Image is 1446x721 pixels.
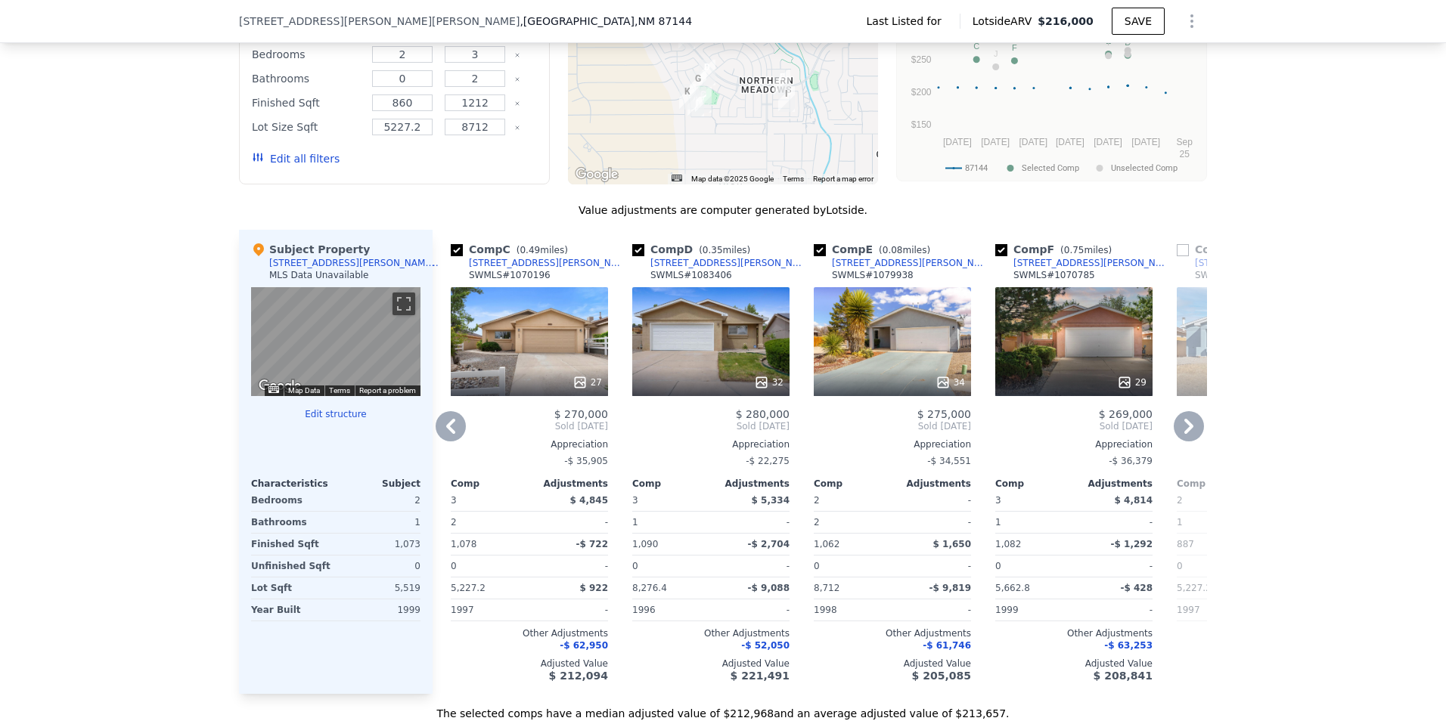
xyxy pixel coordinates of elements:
[995,658,1153,670] div: Adjusted Value
[339,490,420,511] div: 2
[576,539,608,549] span: -$ 722
[520,14,692,29] span: , [GEOGRAPHIC_DATA]
[1094,137,1122,147] text: [DATE]
[995,561,1001,571] span: 0
[393,292,415,315] button: Toggle fullscreen view
[911,119,932,130] text: $150
[1125,38,1131,47] text: D
[994,49,998,58] text: J
[572,165,622,184] a: Open this area in Google Maps (opens a new window)
[1195,269,1277,281] div: SWMLS # 1077579
[1177,6,1207,36] button: Show Options
[1107,38,1109,47] text: I
[570,495,608,506] span: $ 4,845
[251,577,333,599] div: Lot Sqft
[1177,658,1334,670] div: Adjusted Value
[579,583,608,593] span: $ 922
[339,534,420,555] div: 1,073
[532,599,608,620] div: -
[814,539,839,549] span: 1,062
[1177,438,1334,450] div: Appreciation
[1109,456,1153,466] span: -$ 36,379
[252,116,363,138] div: Lot Size Sqft
[1012,43,1017,52] text: F
[510,245,574,255] span: ( miles)
[1177,512,1252,533] div: 1
[679,84,696,110] div: 3029 Chama Meadows Dr NE
[451,561,457,571] span: 0
[451,420,608,432] span: Sold [DATE]
[995,478,1074,490] div: Comp
[1106,36,1111,45] text: E
[252,92,363,113] div: Finished Sqft
[965,163,988,173] text: 87144
[564,456,608,466] span: -$ 35,905
[814,561,820,571] span: 0
[251,534,333,555] div: Finished Sqft
[1195,257,1352,269] div: [STREET_ADDRESS][PERSON_NAME][PERSON_NAME]
[814,512,889,533] div: 2
[1099,408,1153,420] span: $ 269,000
[703,245,723,255] span: 0.35
[269,269,369,281] div: MLS Data Unavailable
[1177,242,1301,257] div: Comp G
[632,512,708,533] div: 1
[239,203,1207,218] div: Value adjustments are computer generated by Lotside .
[911,87,932,97] text: $200
[867,14,948,29] span: Last Listed for
[339,577,420,599] div: 5,519
[1111,539,1153,549] span: -$ 1,292
[995,438,1153,450] div: Appreciation
[883,245,903,255] span: 0.08
[632,599,708,620] div: 1996
[451,599,526,620] div: 1997
[752,495,790,506] span: $ 5,334
[814,257,989,269] a: [STREET_ADDRESS][PERSON_NAME][PERSON_NAME]
[1177,599,1252,620] div: 1997
[1019,137,1047,147] text: [DATE]
[532,512,608,533] div: -
[778,86,795,112] div: 936 Perry Meadows Dr NE
[650,257,808,269] div: [STREET_ADDRESS][PERSON_NAME][PERSON_NAME]
[936,375,965,390] div: 34
[995,242,1118,257] div: Comp F
[251,478,336,490] div: Characteristics
[1077,512,1153,533] div: -
[1177,583,1212,593] span: 5,227.2
[451,512,526,533] div: 2
[1177,478,1255,490] div: Comp
[573,375,602,390] div: 27
[635,15,692,27] span: , NM 87144
[255,376,305,396] img: Google
[814,242,936,257] div: Comp E
[1177,137,1193,147] text: Sep
[691,175,774,183] span: Map data ©2025 Google
[813,175,873,183] a: Report a map error
[1115,495,1153,506] span: $ 4,814
[929,583,971,593] span: -$ 9,819
[251,242,370,257] div: Subject Property
[469,257,626,269] div: [STREET_ADDRESS][PERSON_NAME][PERSON_NAME]
[251,490,333,511] div: Bedrooms
[572,165,622,184] img: Google
[1177,539,1194,549] span: 887
[943,137,972,147] text: [DATE]
[554,408,608,420] span: $ 270,000
[1112,8,1165,35] button: SAVE
[359,386,416,395] a: Report a problem
[632,242,756,257] div: Comp D
[632,438,790,450] div: Appreciation
[251,287,420,396] div: Street View
[1077,555,1153,577] div: -
[514,125,520,131] button: Clear
[451,627,608,639] div: Other Adjustments
[336,478,420,490] div: Subject
[339,512,420,533] div: 1
[912,670,971,682] span: $ 205,085
[995,512,1071,533] div: 1
[814,420,971,432] span: Sold [DATE]
[339,555,420,577] div: 0
[748,583,790,593] span: -$ 9,088
[927,456,971,466] span: -$ 34,551
[269,257,439,269] div: [STREET_ADDRESS][PERSON_NAME][PERSON_NAME]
